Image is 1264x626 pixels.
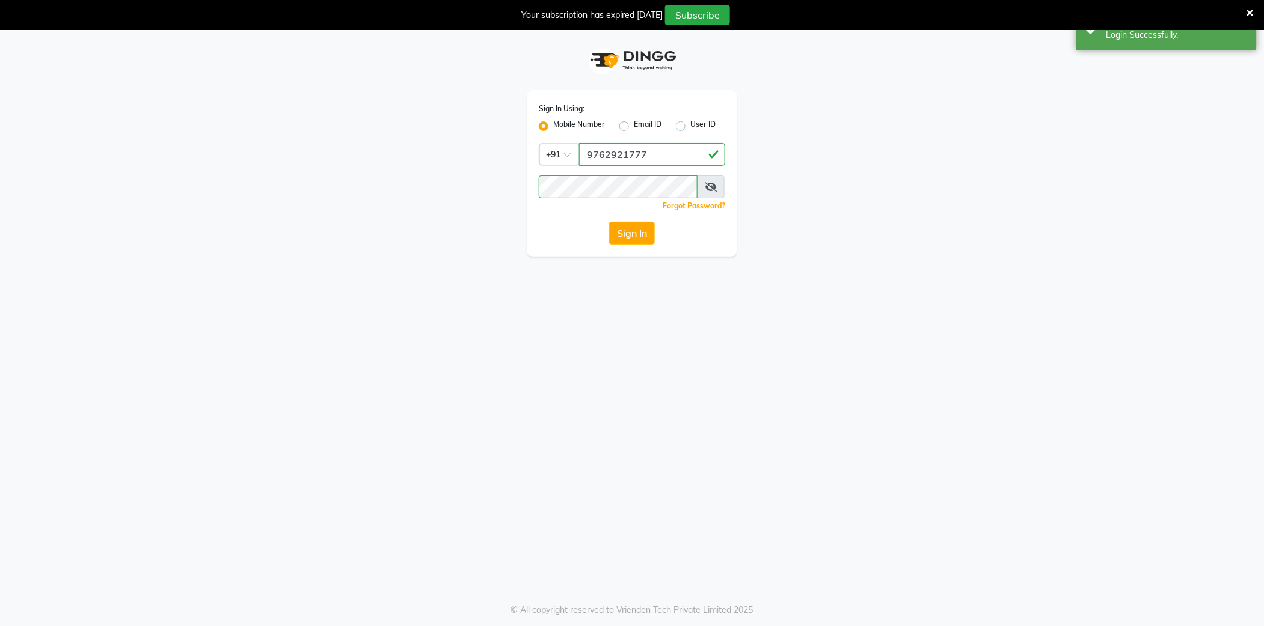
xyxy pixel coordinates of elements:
label: Sign In Using: [539,103,584,114]
button: Subscribe [665,5,730,25]
label: Mobile Number [553,119,605,133]
label: User ID [690,119,716,133]
a: Forgot Password? [663,201,725,210]
label: Email ID [634,119,661,133]
div: Your subscription has expired [DATE] [521,9,663,22]
img: logo1.svg [584,43,680,78]
input: Username [579,143,725,166]
div: Login Successfully. [1106,29,1248,41]
input: Username [539,175,698,198]
button: Sign In [609,222,655,245]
